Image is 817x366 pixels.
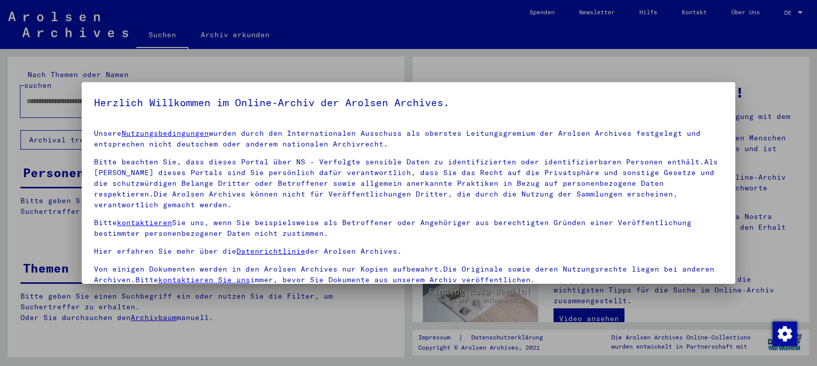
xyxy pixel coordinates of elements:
div: Zustimmung ändern [772,321,797,346]
p: Bitte Sie uns, wenn Sie beispielsweise als Betroffener oder Angehöriger aus berechtigten Gründen ... [94,217,723,239]
p: Hier erfahren Sie mehr über die der Arolsen Archives. [94,246,723,257]
a: Datenrichtlinie [236,247,305,256]
h5: Herzlich Willkommen im Online-Archiv der Arolsen Archives. [94,94,723,111]
a: Nutzungsbedingungen [122,129,209,138]
a: kontaktieren [117,218,172,227]
p: Unsere wurden durch den Internationalen Ausschuss als oberstes Leitungsgremium der Arolsen Archiv... [94,128,723,150]
img: Zustimmung ändern [773,322,797,346]
a: kontaktieren Sie uns [158,275,250,284]
p: Von einigen Dokumenten werden in den Arolsen Archives nur Kopien aufbewahrt.Die Originale sowie d... [94,264,723,285]
p: Bitte beachten Sie, dass dieses Portal über NS - Verfolgte sensible Daten zu identifizierten oder... [94,157,723,210]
